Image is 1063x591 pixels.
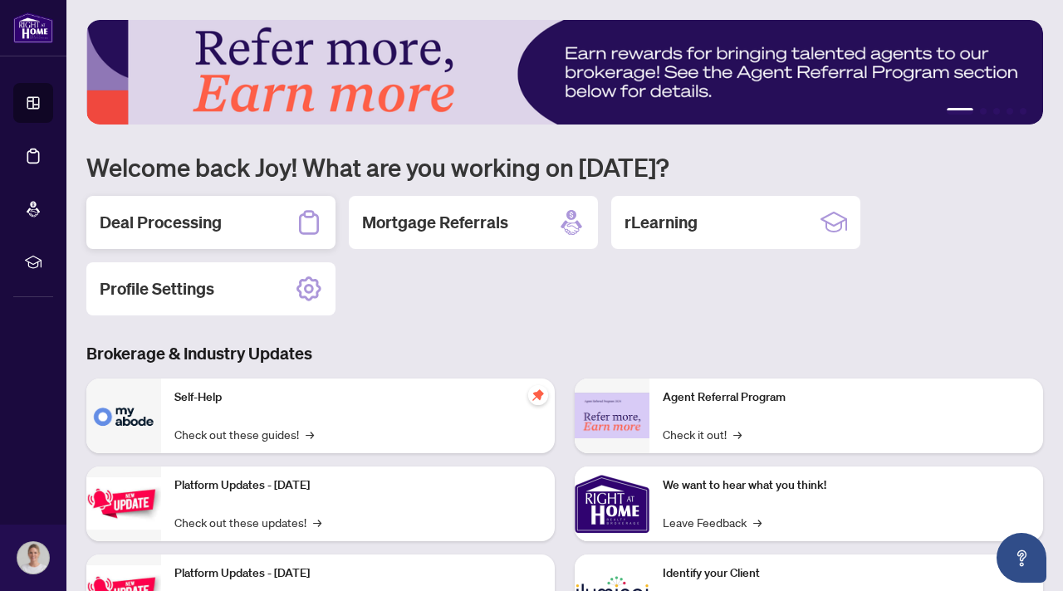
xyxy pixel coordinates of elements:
[313,513,321,531] span: →
[13,12,53,43] img: logo
[997,533,1046,583] button: Open asap
[86,20,1043,125] img: Slide 0
[86,151,1043,183] h1: Welcome back Joy! What are you working on [DATE]?
[528,385,548,405] span: pushpin
[1020,108,1026,115] button: 5
[86,477,161,530] img: Platform Updates - July 21, 2025
[575,393,649,438] img: Agent Referral Program
[625,211,698,234] h2: rLearning
[174,388,541,407] p: Self-Help
[753,513,762,531] span: →
[947,108,973,115] button: 1
[663,388,1030,407] p: Agent Referral Program
[100,211,222,234] h2: Deal Processing
[663,513,762,531] a: Leave Feedback→
[362,211,508,234] h2: Mortgage Referrals
[174,425,314,443] a: Check out these guides!→
[86,342,1043,365] h3: Brokerage & Industry Updates
[980,108,987,115] button: 2
[17,542,49,574] img: Profile Icon
[663,476,1030,495] p: We want to hear what you think!
[733,425,742,443] span: →
[663,425,742,443] a: Check it out!→
[993,108,1000,115] button: 3
[100,277,214,300] h2: Profile Settings
[86,379,161,453] img: Self-Help
[306,425,314,443] span: →
[1007,108,1013,115] button: 4
[663,564,1030,583] p: Identify your Client
[174,564,541,583] p: Platform Updates - [DATE]
[174,513,321,531] a: Check out these updates!→
[575,466,649,541] img: We want to hear what you think!
[174,476,541,495] p: Platform Updates - [DATE]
